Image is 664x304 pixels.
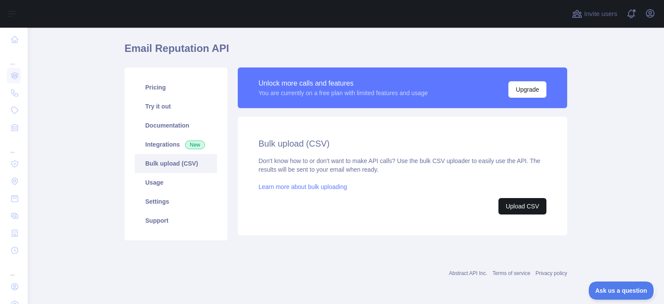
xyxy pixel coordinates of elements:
[135,135,217,154] a: Integrations New
[135,211,217,230] a: Support
[589,282,655,300] iframe: Toggle Customer Support
[508,81,546,98] button: Upgrade
[135,116,217,135] a: Documentation
[185,141,205,149] span: New
[259,138,546,150] h2: Bulk upload (CSV)
[584,9,617,19] span: Invite users
[259,89,428,97] div: You are currently on a free plan with limited features and usage
[135,154,217,173] a: Bulk upload (CSV)
[570,7,619,21] button: Invite users
[7,260,21,277] div: ...
[536,270,567,276] a: Privacy policy
[124,42,567,62] h1: Email Reputation API
[259,157,546,214] div: Don't know how to or don't want to make API calls? Use the bulk CSV uploader to easily use the AP...
[449,270,488,276] a: Abstract API Inc.
[492,270,530,276] a: Terms of service
[135,97,217,116] a: Try it out
[135,173,217,192] a: Usage
[259,183,347,190] a: Learn more about bulk uploading
[7,49,21,66] div: ...
[498,198,546,214] button: Upload CSV
[135,192,217,211] a: Settings
[135,78,217,97] a: Pricing
[259,78,428,89] div: Unlock more calls and features
[7,137,21,154] div: ...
